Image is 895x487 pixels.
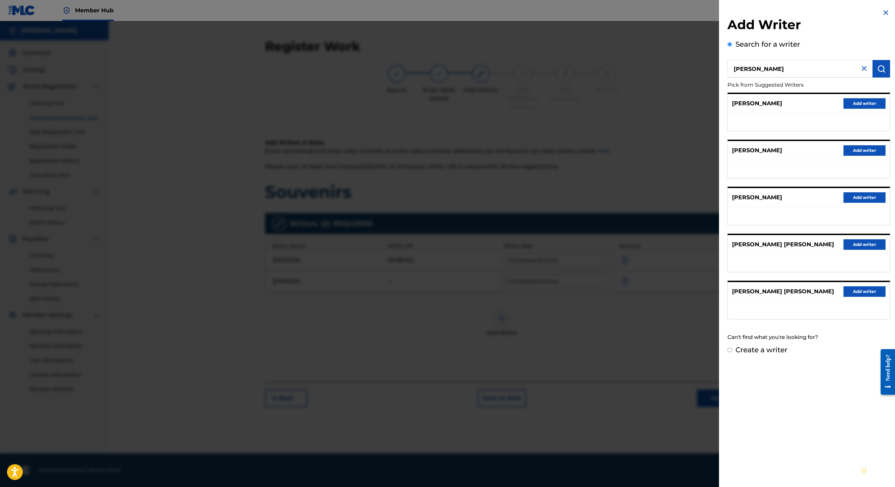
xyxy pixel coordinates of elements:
img: MLC Logo [8,5,35,15]
button: Add writer [843,192,886,203]
p: [PERSON_NAME] [732,193,782,202]
h2: Add Writer [727,17,890,35]
button: Add writer [843,98,886,109]
img: close [860,64,868,73]
img: Search Works [877,65,886,73]
button: Add writer [843,145,886,156]
label: Search for a writer [735,40,800,48]
p: [PERSON_NAME] [732,146,782,155]
p: Pick from Suggested Writers [727,78,850,93]
div: Can't find what you're looking for? [727,330,890,345]
button: Add writer [843,286,886,297]
input: Search writer's name or IPI Number [727,60,873,78]
iframe: Chat Widget [860,453,895,487]
iframe: Resource Center [875,343,895,401]
div: Drag [862,460,866,481]
label: Create a writer [735,346,787,354]
img: Top Rightsholder [62,6,71,15]
p: [PERSON_NAME] [732,99,782,108]
button: Add writer [843,239,886,250]
span: Member Hub [75,6,114,14]
p: [PERSON_NAME] [PERSON_NAME] [732,240,834,249]
p: [PERSON_NAME] [PERSON_NAME] [732,287,834,296]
